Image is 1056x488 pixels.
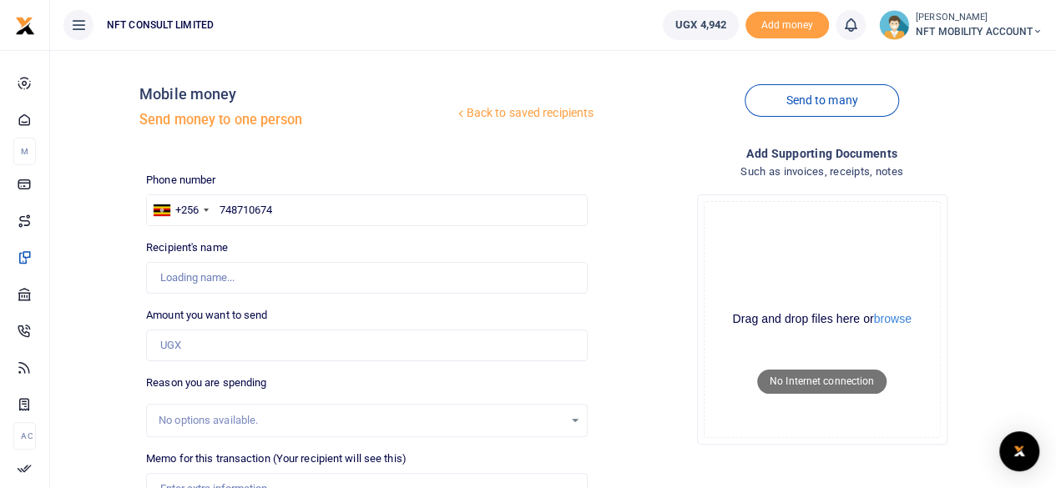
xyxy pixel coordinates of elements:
[879,10,909,40] img: profile-user
[745,12,829,39] li: Toup your wallet
[15,18,35,31] a: logo-small logo-large logo-large
[146,450,407,467] label: Memo for this transaction (Your recipient will see this)
[454,98,595,128] a: Back to saved recipients
[879,10,1043,40] a: profile-user [PERSON_NAME] NFT MOBILITY ACCOUNT
[656,10,745,40] li: Wallet ballance
[146,172,215,189] label: Phone number
[15,16,35,36] img: logo-small
[999,431,1039,471] div: Open Intercom Messenger
[139,112,453,128] h5: Send money to one person
[146,375,266,391] label: Reason you are spending
[745,18,829,30] a: Add money
[146,330,588,361] input: UGX
[705,311,940,327] div: Drag and drop files here or
[697,194,947,445] div: File Uploader
[146,307,267,324] label: Amount you want to send
[146,239,228,256] label: Recipient's name
[757,370,887,394] p: No Internet connection
[147,195,214,225] div: Uganda: +256
[874,313,912,324] button: browse
[601,144,1043,163] h4: Add supporting Documents
[745,84,898,117] a: Send to many
[139,85,453,103] h4: Mobile money
[13,138,36,165] li: M
[175,202,199,219] div: +256
[675,17,726,33] span: UGX 4,942
[146,194,588,226] input: Enter phone number
[159,412,563,429] div: No options available.
[916,24,1043,39] span: NFT MOBILITY ACCOUNT
[13,422,36,450] li: Ac
[916,11,1043,25] small: [PERSON_NAME]
[146,262,588,294] input: Loading name...
[663,10,739,40] a: UGX 4,942
[745,12,829,39] span: Add money
[100,18,220,33] span: NFT CONSULT LIMITED
[601,163,1043,181] h4: Such as invoices, receipts, notes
